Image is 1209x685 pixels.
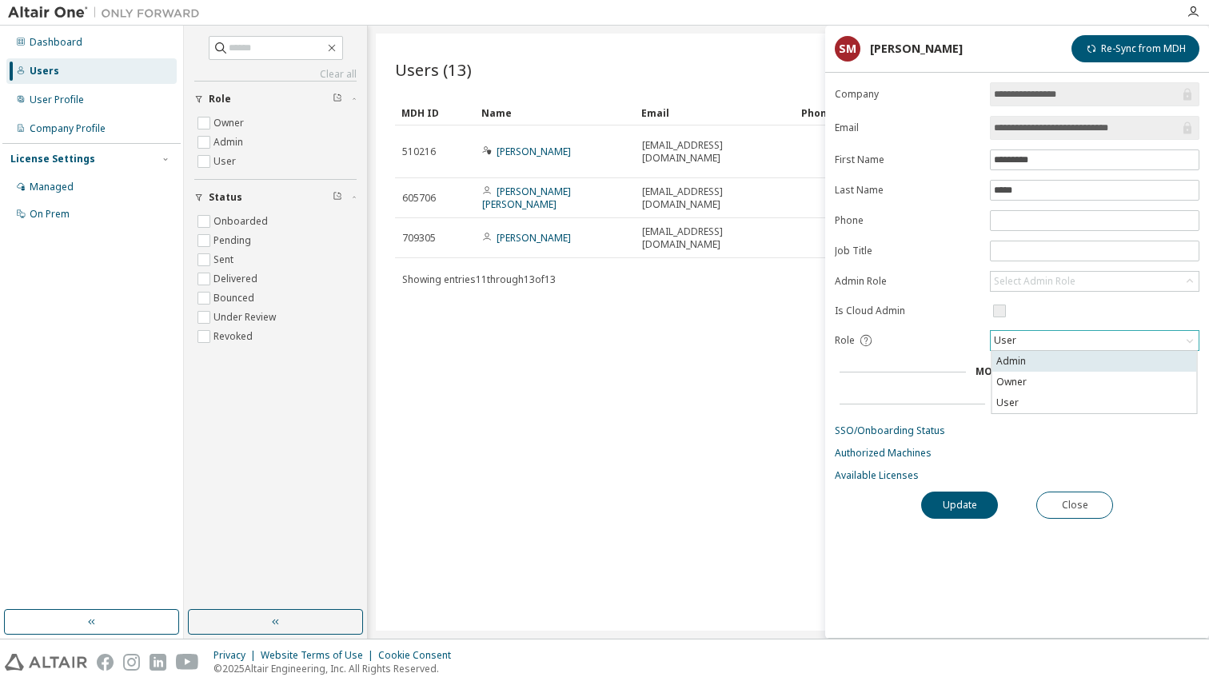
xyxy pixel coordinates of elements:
div: User [991,331,1199,350]
label: Owner [213,114,247,133]
div: SM [835,36,860,62]
span: [EMAIL_ADDRESS][DOMAIN_NAME] [642,185,788,211]
div: License Settings [10,153,95,165]
label: Job Title [835,245,980,257]
a: [PERSON_NAME] [PERSON_NAME] [482,185,571,211]
label: Last Name [835,184,980,197]
div: Phone [801,100,939,125]
label: Pending [213,231,254,250]
span: Role [209,93,231,106]
li: User [992,392,1197,413]
a: SSO/Onboarding Status [835,424,1199,437]
label: Revoked [213,327,256,346]
label: Is Cloud Admin [835,305,980,317]
div: On Prem [30,208,70,221]
label: Delivered [213,269,261,289]
div: User [992,332,1019,349]
label: Admin [213,133,246,152]
div: [PERSON_NAME] [870,42,963,55]
p: © 2025 Altair Engineering, Inc. All Rights Reserved. [213,662,461,675]
label: Onboarded [213,212,271,231]
div: Company Profile [30,122,106,135]
span: Status [209,191,242,204]
span: Clear filter [333,191,342,204]
div: Email [641,100,788,125]
span: [EMAIL_ADDRESS][DOMAIN_NAME] [642,225,788,251]
label: Email [835,121,980,134]
img: Altair One [8,5,208,21]
span: [EMAIL_ADDRESS][DOMAIN_NAME] [642,139,788,165]
img: altair_logo.svg [5,654,87,671]
div: Users [30,65,59,78]
span: More Details [976,364,1047,378]
div: Website Terms of Use [261,649,378,662]
span: Users (13) [395,58,472,81]
a: Available Licenses [835,469,1199,482]
li: Owner [992,372,1197,392]
label: User [213,152,239,171]
div: Name [481,100,628,125]
div: Dashboard [30,36,82,49]
button: Re-Sync from MDH [1071,35,1199,62]
span: 510216 [402,145,436,158]
div: User Profile [30,94,84,106]
div: MDH ID [401,100,469,125]
span: Clear filter [333,93,342,106]
span: Showing entries 11 through 13 of 13 [402,273,556,286]
li: Admin [992,351,1197,372]
span: 605706 [402,192,436,205]
a: [PERSON_NAME] [497,231,571,245]
button: Role [194,82,357,117]
label: Phone [835,214,980,227]
img: instagram.svg [123,654,140,671]
label: Company [835,88,980,101]
a: Authorized Machines [835,447,1199,460]
div: Select Admin Role [991,272,1199,291]
span: 709305 [402,232,436,245]
a: Clear all [194,68,357,81]
img: linkedin.svg [150,654,166,671]
button: Close [1036,492,1113,519]
a: [PERSON_NAME] [497,145,571,158]
label: Bounced [213,289,257,308]
span: Role [835,334,855,347]
label: Admin Role [835,275,980,288]
button: Update [921,492,998,519]
div: Managed [30,181,74,193]
button: Status [194,180,357,215]
label: Sent [213,250,237,269]
label: Under Review [213,308,279,327]
img: facebook.svg [97,654,114,671]
div: Cookie Consent [378,649,461,662]
img: youtube.svg [176,654,199,671]
div: Select Admin Role [994,275,1075,288]
div: Privacy [213,649,261,662]
label: First Name [835,153,980,166]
